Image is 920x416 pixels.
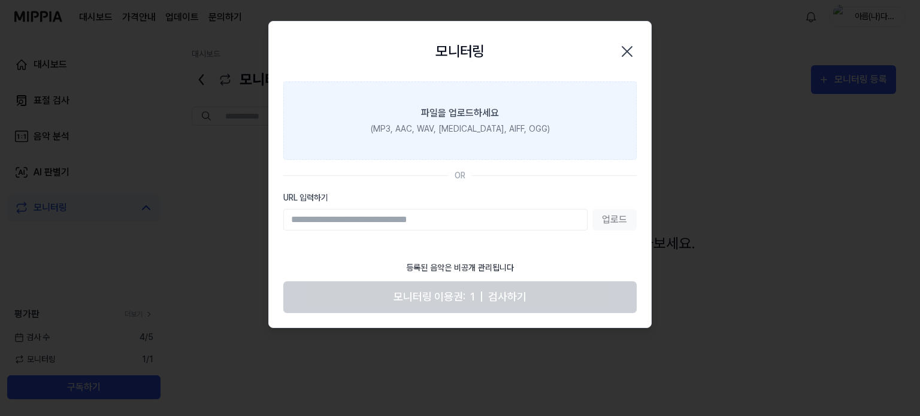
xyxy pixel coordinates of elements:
[421,106,499,120] div: 파일을 업로드하세요
[435,41,485,62] h2: 모니터링
[283,192,637,204] label: URL 입력하기
[399,254,521,281] div: 등록된 음악은 비공개 관리됩니다
[371,123,550,135] div: (MP3, AAC, WAV, [MEDICAL_DATA], AIFF, OGG)
[455,169,465,182] div: OR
